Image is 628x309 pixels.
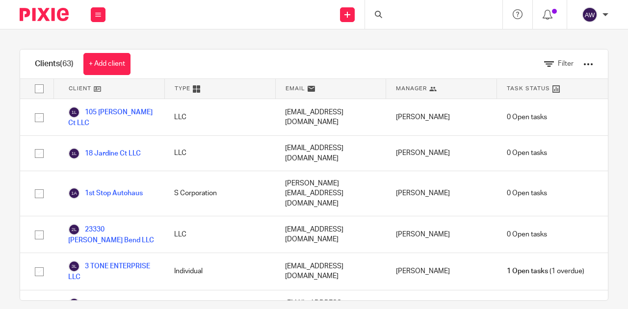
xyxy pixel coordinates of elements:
[275,171,386,216] div: [PERSON_NAME][EMAIL_ADDRESS][DOMAIN_NAME]
[68,187,80,199] img: svg%3E
[20,8,69,21] img: Pixie
[275,136,386,171] div: [EMAIL_ADDRESS][DOMAIN_NAME]
[68,260,80,272] img: svg%3E
[30,79,49,98] input: Select all
[83,53,131,75] a: + Add client
[275,99,386,135] div: [EMAIL_ADDRESS][DOMAIN_NAME]
[507,188,547,198] span: 0 Open tasks
[396,84,427,93] span: Manager
[286,84,305,93] span: Email
[35,59,74,69] h1: Clients
[60,60,74,68] span: (63)
[582,7,598,23] img: svg%3E
[68,224,155,245] a: 23330 [PERSON_NAME] Bend LLC
[386,136,497,171] div: [PERSON_NAME]
[275,216,386,253] div: [EMAIL_ADDRESS][DOMAIN_NAME]
[507,266,584,276] span: (1 overdue)
[507,112,547,122] span: 0 Open tasks
[175,84,190,93] span: Type
[507,84,550,93] span: Task Status
[386,171,497,216] div: [PERSON_NAME]
[386,216,497,253] div: [PERSON_NAME]
[68,106,155,128] a: 105 [PERSON_NAME] Ct LLC
[164,136,275,171] div: LLC
[507,266,548,276] span: 1 Open tasks
[68,260,155,282] a: 3 TONE ENTERPRISE LLC
[68,148,80,159] img: svg%3E
[164,253,275,289] div: Individual
[68,224,80,235] img: svg%3E
[558,60,574,67] span: Filter
[68,106,80,118] img: svg%3E
[164,171,275,216] div: S Corporation
[68,187,143,199] a: 1st Stop Autohaus
[507,148,547,158] span: 0 Open tasks
[275,253,386,289] div: [EMAIL_ADDRESS][DOMAIN_NAME]
[386,99,497,135] div: [PERSON_NAME]
[164,216,275,253] div: LLC
[164,99,275,135] div: LLC
[507,230,547,239] span: 0 Open tasks
[69,84,91,93] span: Client
[386,253,497,289] div: [PERSON_NAME]
[68,148,141,159] a: 18 Jardine Ct LLC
